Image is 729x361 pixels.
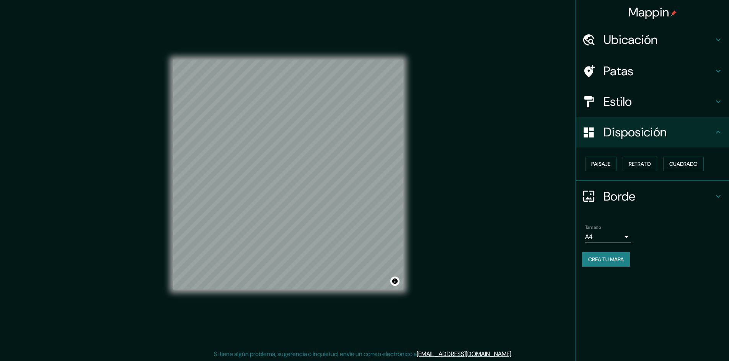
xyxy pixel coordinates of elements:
[582,252,630,267] button: Crea tu mapa
[514,350,515,358] font: .
[588,256,624,263] font: Crea tu mapa
[623,157,657,171] button: Retrato
[576,181,729,212] div: Borde
[670,10,677,16] img: pin-icon.png
[669,160,698,167] font: Cuadrado
[173,60,403,290] canvas: Mapa
[512,350,514,358] font: .
[629,160,651,167] font: Retrato
[591,160,610,167] font: Paisaje
[585,224,601,230] font: Tamaño
[585,233,593,241] font: A4
[603,94,632,110] font: Estilo
[576,56,729,86] div: Patas
[576,117,729,147] div: Disposición
[417,350,511,358] a: [EMAIL_ADDRESS][DOMAIN_NAME]
[603,188,636,204] font: Borde
[576,86,729,117] div: Estilo
[661,331,721,353] iframe: Lanzador de widgets de ayuda
[585,157,616,171] button: Paisaje
[390,277,400,286] button: Activar o desactivar atribución
[585,231,631,243] div: A4
[511,350,512,358] font: .
[214,350,417,358] font: Si tiene algún problema, sugerencia o inquietud, envíe un correo electrónico a
[603,32,658,48] font: Ubicación
[603,124,667,140] font: Disposición
[576,24,729,55] div: Ubicación
[603,63,634,79] font: Patas
[628,4,669,20] font: Mappin
[663,157,704,171] button: Cuadrado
